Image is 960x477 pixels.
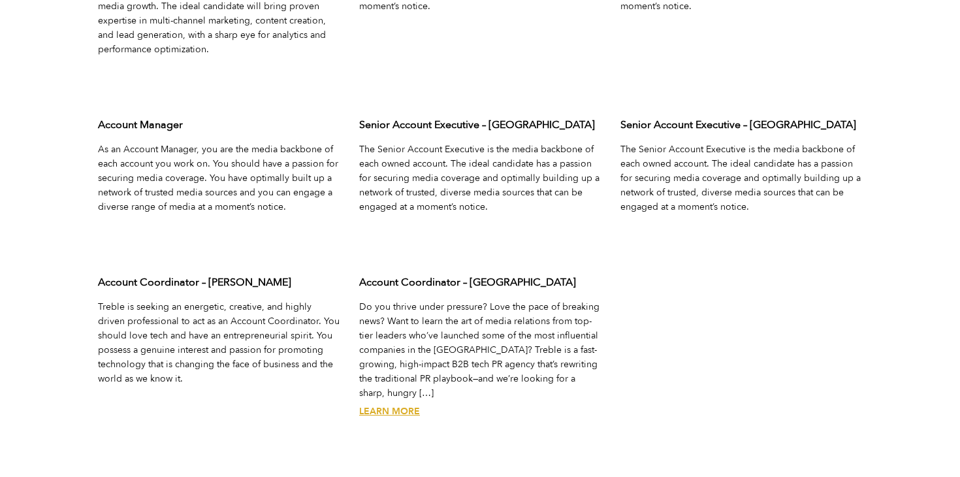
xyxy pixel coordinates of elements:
[98,142,340,214] p: As an Account Manager, you are the media backbone of each account you work on. You should have a ...
[359,275,601,289] h3: Account Coordinator – [GEOGRAPHIC_DATA]
[98,300,340,386] p: Treble is seeking an energetic, creative, and highly driven professional to act as an Account Coo...
[620,118,862,132] h3: Senior Account Executive – [GEOGRAPHIC_DATA]
[359,405,420,418] a: Account Coordinator – San Francisco
[620,142,862,214] p: The Senior Account Executive is the media backbone of each owned account. The ideal candidate has...
[359,142,601,214] p: The Senior Account Executive is the media backbone of each owned account. The ideal candidate has...
[359,300,601,401] p: Do you thrive under pressure? Love the pace of breaking news? Want to learn the art of media rela...
[98,275,340,289] h3: Account Coordinator – [PERSON_NAME]
[98,118,340,132] h3: Account Manager
[359,118,601,132] h3: Senior Account Executive – [GEOGRAPHIC_DATA]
